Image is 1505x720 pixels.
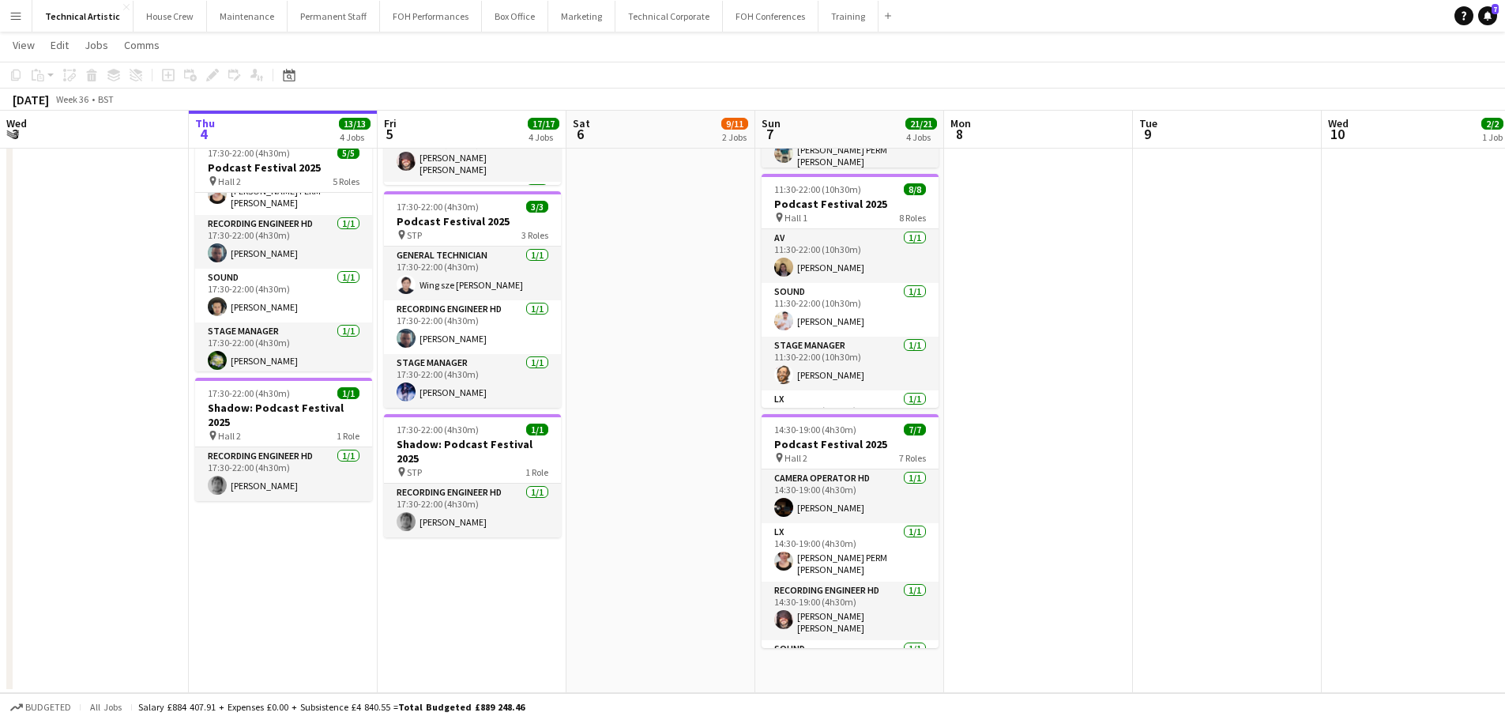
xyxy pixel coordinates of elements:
span: Sat [573,116,590,130]
span: 7 [1492,4,1499,14]
span: 7 Roles [899,452,926,464]
span: 1 Role [525,466,548,478]
span: 17:30-22:00 (4h30m) [397,201,479,213]
a: 7 [1478,6,1497,25]
span: 3/3 [526,201,548,213]
span: 2/2 [1481,118,1503,130]
span: Jobs [85,38,108,52]
span: 17:30-22:00 (4h30m) [208,147,290,159]
app-job-card: 17:30-22:00 (4h30m)5/5Podcast Festival 2025 Hall 25 RolesWing sze [PERSON_NAME]LX1/117:30-22:00 (... [195,138,372,371]
h3: Shadow: Podcast Festival 2025 [195,401,372,429]
button: Technical Artistic [32,1,134,32]
span: 1 Role [337,430,359,442]
app-job-card: 17:30-22:00 (4h30m)3/3Podcast Festival 2025 STP3 RolesGeneral Technician1/117:30-22:00 (4h30m)Win... [384,191,561,408]
h3: Podcast Festival 2025 [384,214,561,228]
span: 8/8 [904,183,926,195]
button: Permanent Staff [288,1,380,32]
h3: Shadow: Podcast Festival 2025 [384,437,561,466]
app-card-role: General Technician1/117:30-22:00 (4h30m)Wing sze [PERSON_NAME] [384,247,561,300]
app-card-role: Recording Engineer HD1/117:30-22:00 (4h30m)[PERSON_NAME] [195,447,372,501]
span: 17:30-22:00 (4h30m) [397,424,479,435]
span: Hall 2 [784,452,807,464]
span: 9 [1137,125,1157,143]
app-job-card: 11:30-22:00 (10h30m)8/8Podcast Festival 2025 Hall 18 RolesAV1/111:30-22:00 (10h30m)[PERSON_NAME]S... [762,174,939,408]
a: View [6,35,41,55]
app-card-role: AV1/111:30-22:00 (10h30m)[PERSON_NAME] [762,229,939,283]
div: Salary £884 407.91 + Expenses £0.00 + Subsistence £4 840.55 = [138,701,525,713]
span: 7/7 [904,424,926,435]
span: 17:30-22:00 (4h30m) [208,387,290,399]
app-card-role: Recording Engineer HD1/117:30-22:00 (4h30m)[PERSON_NAME] [384,484,561,537]
h3: Podcast Festival 2025 [762,197,939,211]
span: Total Budgeted £889 248.46 [398,701,525,713]
button: Marketing [548,1,615,32]
span: Comms [124,38,160,52]
app-card-role: Sound1/1 [762,640,939,694]
span: Hall 1 [784,212,807,224]
span: 21/21 [905,118,937,130]
div: 1 Job [1482,131,1503,143]
span: 8 Roles [899,212,926,224]
span: 10 [1326,125,1349,143]
button: Technical Corporate [615,1,723,32]
span: STP [407,229,422,241]
a: Jobs [78,35,115,55]
app-card-role: Recording Engineer HD1/117:30-22:00 (4h30m)[PERSON_NAME] [PERSON_NAME] [384,123,561,182]
div: 2 Jobs [722,131,747,143]
span: Wed [6,116,27,130]
app-card-role: Sound1/1 [384,182,561,236]
app-job-card: 17:30-22:00 (4h30m)1/1Shadow: Podcast Festival 2025 Hall 21 RoleRecording Engineer HD1/117:30-22:... [195,378,372,501]
span: Hall 2 [218,175,241,187]
button: FOH Performances [380,1,482,32]
button: Box Office [482,1,548,32]
span: Mon [950,116,971,130]
app-card-role: Stage Manager1/111:30-22:00 (10h30m)[PERSON_NAME] [762,337,939,390]
app-card-role: Sound1/111:30-22:00 (10h30m)[PERSON_NAME] [762,283,939,337]
span: 8 [948,125,971,143]
span: Edit [51,38,69,52]
span: Sun [762,116,781,130]
app-job-card: 14:30-19:00 (4h30m)7/7Podcast Festival 2025 Hall 27 RolesCamera Operator HD1/114:30-19:00 (4h30m)... [762,414,939,648]
span: View [13,38,35,52]
div: 4 Jobs [340,131,370,143]
app-card-role: LX1/114:30-19:00 (4h30m)[PERSON_NAME] PERM [PERSON_NAME] [762,523,939,582]
span: 3 Roles [521,229,548,241]
span: 13/13 [339,118,371,130]
app-card-role: Recording Engineer HD1/117:30-22:00 (4h30m)[PERSON_NAME] [195,215,372,269]
h3: Podcast Festival 2025 [195,160,372,175]
span: 9/11 [721,118,748,130]
a: Edit [44,35,75,55]
button: FOH Conferences [723,1,818,32]
app-card-role: Sound1/117:30-22:00 (4h30m)[PERSON_NAME] [195,269,372,322]
app-job-card: 17:30-22:00 (4h30m)1/1Shadow: Podcast Festival 2025 STP1 RoleRecording Engineer HD1/117:30-22:00 ... [384,414,561,537]
app-card-role: Stage Manager1/117:30-22:00 (4h30m)[PERSON_NAME] [195,322,372,376]
span: Hall 2 [218,430,241,442]
div: 4 Jobs [906,131,936,143]
span: Tue [1139,116,1157,130]
span: 4 [193,125,215,143]
span: 11:30-22:00 (10h30m) [774,183,861,195]
span: STP [407,466,422,478]
span: 6 [570,125,590,143]
div: BST [98,93,114,105]
app-card-role: Recording Engineer HD1/114:30-19:00 (4h30m)[PERSON_NAME] [PERSON_NAME] [762,582,939,640]
span: Budgeted [25,702,71,713]
button: House Crew [134,1,207,32]
span: All jobs [87,701,125,713]
span: 5 Roles [333,175,359,187]
div: [DATE] [13,92,49,107]
span: Wed [1328,116,1349,130]
button: Training [818,1,879,32]
app-card-role: Stage Manager1/117:30-22:00 (4h30m)[PERSON_NAME] [384,354,561,408]
span: 17/17 [528,118,559,130]
app-card-role: Recording Engineer HD1/117:30-22:00 (4h30m)[PERSON_NAME] [384,300,561,354]
h3: Podcast Festival 2025 [762,437,939,451]
button: Maintenance [207,1,288,32]
a: Comms [118,35,166,55]
div: 4 Jobs [529,131,559,143]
